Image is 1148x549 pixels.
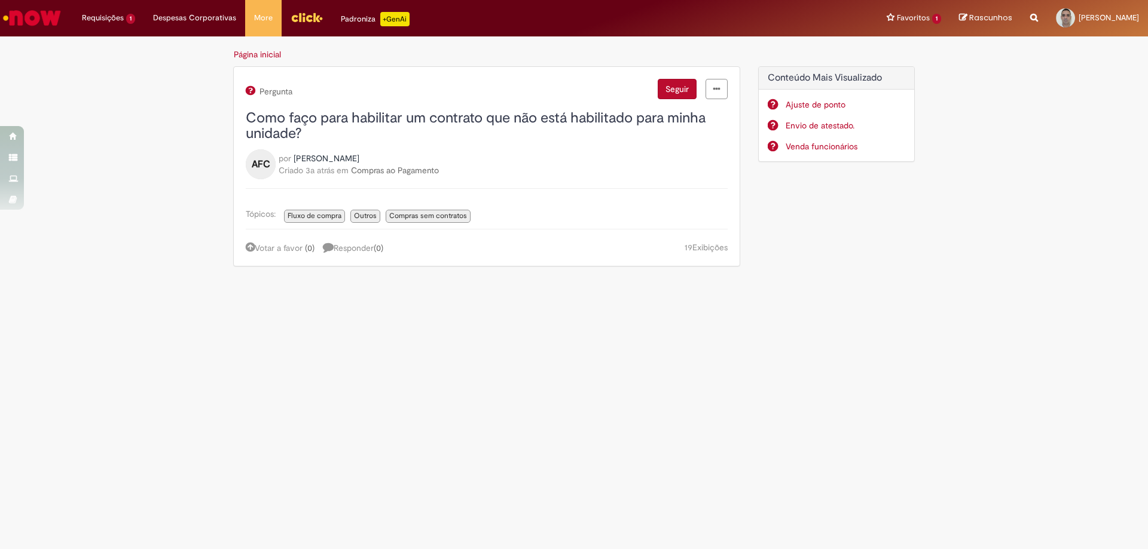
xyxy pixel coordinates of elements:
[932,14,941,24] span: 1
[258,87,292,96] span: Pergunta
[341,12,410,26] div: Padroniza
[706,79,728,99] a: menu Ações
[279,165,303,176] span: Criado
[284,210,345,222] a: Fluxo de compra
[294,152,359,164] a: Antonio Fabricio Cardoso Ponciano perfil
[126,14,135,24] span: 1
[306,165,334,176] time: 23/03/2023 11:14:05
[354,211,377,220] span: Outros
[758,66,915,162] div: Conteúdo Mais Visualizado
[279,153,291,164] span: por
[306,165,334,176] span: 3a atrás
[323,241,389,254] a: 1 resposta, clique para responder
[337,165,349,176] span: em
[376,243,381,253] span: 0
[254,12,273,24] span: More
[386,210,471,222] a: Compras sem contratos
[350,210,380,222] a: Outros
[246,109,706,143] span: Como faço para habilitar um contrato que não está habilitado para minha unidade?
[1079,13,1139,23] span: [PERSON_NAME]
[786,140,906,152] a: Venda funcionários
[291,8,323,26] img: click_logo_yellow_360x200.png
[685,242,692,253] span: 19
[234,49,281,60] a: Página inicial
[897,12,930,24] span: Favoritos
[374,243,383,253] span: ( )
[959,13,1012,24] a: Rascunhos
[246,243,303,253] a: Votar a favor
[380,12,410,26] p: +GenAi
[658,79,697,99] button: Seguir
[323,243,383,253] span: Responder
[246,158,276,169] a: AFC
[389,211,467,220] span: Compras sem contratos
[768,73,906,84] h2: Conteúdo Mais Visualizado
[305,243,315,253] span: ( )
[969,12,1012,23] span: Rascunhos
[351,165,439,176] a: Compras ao Pagamento
[786,99,906,111] a: Ajuste de ponto
[246,208,282,219] span: Tópicos:
[307,243,312,253] span: 0
[1,6,63,30] img: ServiceNow
[153,12,236,24] span: Despesas Corporativas
[294,153,359,164] span: Antonio Fabricio Cardoso Ponciano perfil
[692,242,728,253] span: Exibições
[252,155,270,174] span: AFC
[82,12,124,24] span: Requisições
[288,211,341,220] span: Fluxo de compra
[786,119,906,131] a: Envio de atestado.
